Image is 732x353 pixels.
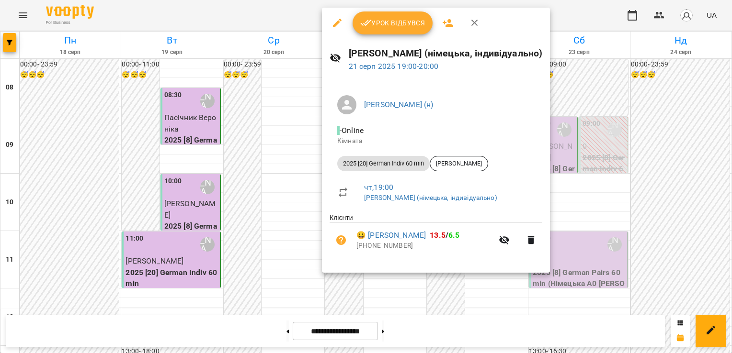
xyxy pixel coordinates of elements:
a: [PERSON_NAME] (н) [364,100,434,109]
a: 😀 [PERSON_NAME] [356,230,426,241]
p: [PHONE_NUMBER] [356,241,493,251]
a: [PERSON_NAME] (німецька, індивідуально) [364,194,497,201]
ul: Клієнти [330,213,542,261]
span: Урок відбувся [360,17,425,29]
a: чт , 19:00 [364,183,393,192]
div: [PERSON_NAME] [430,156,488,171]
span: 6.5 [448,231,459,240]
b: / [430,231,459,240]
a: 21 серп 2025 19:00-20:00 [349,62,439,71]
button: Урок відбувся [353,11,433,34]
h6: [PERSON_NAME] (німецька, індивідуально) [349,46,543,61]
button: Візит ще не сплачено. Додати оплату? [330,229,353,252]
span: 2025 [20] German Indiv 60 min [337,159,430,168]
span: - Online [337,126,366,135]
p: Кімната [337,136,535,146]
span: [PERSON_NAME] [430,159,488,168]
span: 13.5 [430,231,446,240]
